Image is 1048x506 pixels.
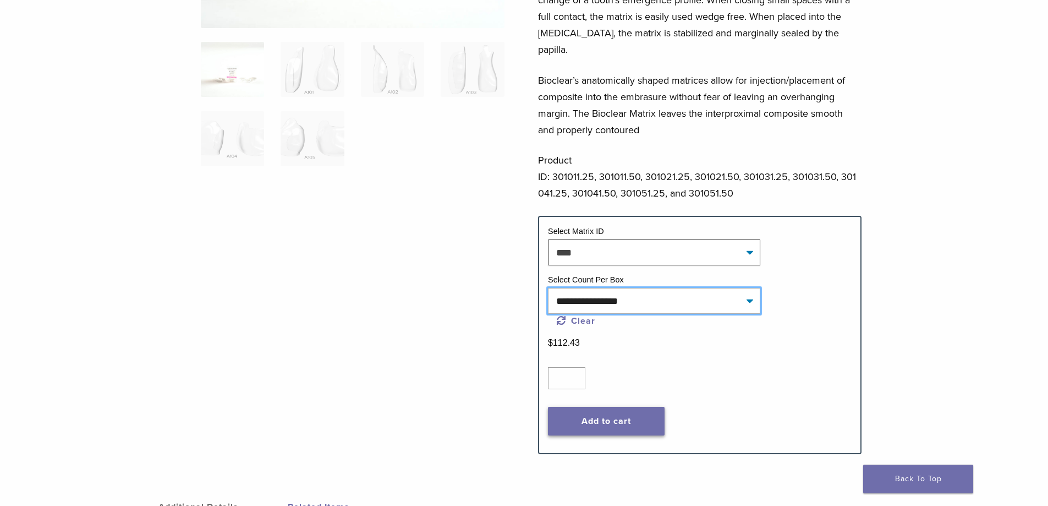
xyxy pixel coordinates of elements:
img: Anterior-Original-A-Series-Matrices-324x324.jpg [201,42,264,97]
img: Original Anterior Matrix - A Series - Image 2 [281,42,344,97]
img: Original Anterior Matrix - A Series - Image 6 [281,111,344,166]
img: Original Anterior Matrix - A Series - Image 4 [441,42,504,97]
label: Select Matrix ID [548,227,604,236]
label: Select Count Per Box [548,275,624,284]
bdi: 112.43 [548,338,580,347]
span: $ [548,338,553,347]
p: Bioclear’s anatomically shaped matrices allow for injection/placement of composite into the embra... [538,72,862,138]
img: Original Anterior Matrix - A Series - Image 3 [361,42,424,97]
p: Product ID: 301011.25, 301011.50, 301021.25, 301021.50, 301031.25, 301031.50, 301041.25, 301041.5... [538,152,862,202]
a: Clear [557,315,595,327]
button: Add to cart [548,407,665,436]
a: Back To Top [863,465,973,493]
img: Original Anterior Matrix - A Series - Image 5 [201,111,264,166]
